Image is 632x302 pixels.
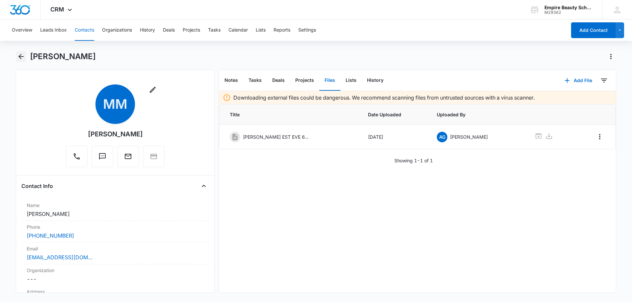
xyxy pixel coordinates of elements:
button: Actions [606,51,616,62]
h4: Contact Info [21,182,53,190]
button: History [140,20,155,41]
dd: --- [27,275,204,283]
div: account id [544,10,592,15]
button: History [362,70,389,91]
span: Uploaded By [437,111,519,118]
div: Organization--- [21,264,209,286]
button: Lists [256,20,266,41]
button: Back [16,51,26,62]
span: CRM [50,6,64,13]
button: Notes [219,70,243,91]
label: Name [27,202,204,209]
button: Call [66,146,88,167]
button: Files [319,70,340,91]
p: [PERSON_NAME] [450,133,488,140]
span: AG [437,132,447,142]
p: [PERSON_NAME] EST EVE 600 [DATE].pdf [243,133,309,140]
div: Name[PERSON_NAME] [21,199,209,221]
button: Add Contact [571,22,616,38]
button: Email [117,146,139,167]
a: Email [117,156,139,161]
button: Settings [298,20,316,41]
button: Tasks [208,20,221,41]
button: Close [198,181,209,191]
button: Reports [274,20,290,41]
div: [PERSON_NAME] [88,129,143,139]
a: [EMAIL_ADDRESS][DOMAIN_NAME] [27,253,92,261]
span: Date Uploaded [368,111,421,118]
label: Organization [27,267,204,274]
h1: [PERSON_NAME] [30,52,96,61]
button: Contacts [75,20,94,41]
span: MM [95,84,135,124]
a: [PHONE_NUMBER] [27,232,74,240]
button: Organizations [102,20,132,41]
a: Call [66,156,88,161]
button: Overflow Menu [594,131,605,142]
div: account name [544,5,592,10]
label: Email [27,245,204,252]
button: Projects [290,70,319,91]
button: Lists [340,70,362,91]
span: Title [230,111,352,118]
button: Leads Inbox [40,20,67,41]
label: Phone [27,223,204,230]
dd: [PERSON_NAME] [27,210,204,218]
button: Calendar [228,20,248,41]
div: Phone[PHONE_NUMBER] [21,221,209,243]
label: Address [27,288,204,295]
p: Downloading external files could be dangerous. We recommend scanning files from untrusted sources... [233,94,535,102]
button: Filters [599,75,609,86]
p: Showing 1-1 of 1 [394,157,433,164]
button: Deals [163,20,175,41]
a: Text [92,156,113,161]
button: Tasks [243,70,267,91]
div: Email[EMAIL_ADDRESS][DOMAIN_NAME] [21,243,209,264]
button: Deals [267,70,290,91]
button: Overview [12,20,32,41]
button: Projects [183,20,200,41]
button: Add File [558,73,599,88]
td: [DATE] [360,125,429,149]
button: Text [92,146,113,167]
